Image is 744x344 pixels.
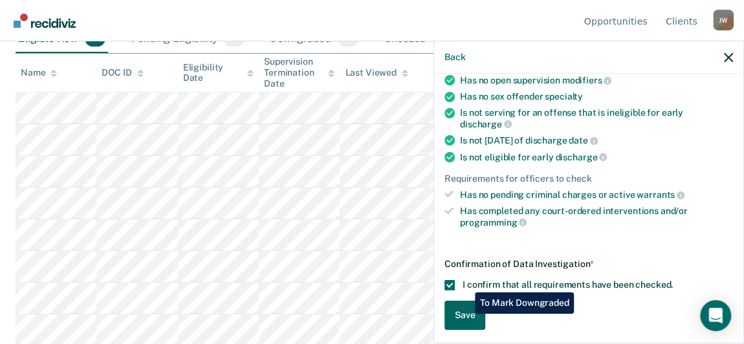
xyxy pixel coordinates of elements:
span: modifiers [562,75,612,85]
div: Eligibility Date [183,62,254,84]
div: Requirements for officers to check [444,173,733,184]
div: Is not [DATE] of discharge [460,134,733,146]
div: Has no open supervision [460,74,733,86]
div: DOC ID [102,67,143,78]
button: Back [444,52,465,63]
span: programming [460,217,527,228]
div: Confirmation of Data Investigation [444,259,733,270]
div: Has no sex offender [460,91,733,102]
div: J W [713,10,734,30]
div: Has no pending criminal charges or active [460,189,733,200]
div: Open Intercom Messenger [700,300,731,331]
div: Last Viewed [345,67,408,78]
span: I confirm that all requirements have been checked. [463,279,673,290]
div: Is not serving for an offense that is ineligible for early [460,107,733,129]
span: discharge [555,152,607,162]
span: date [569,135,597,145]
span: discharge [460,119,512,129]
span: warrants [637,189,684,200]
button: Profile dropdown button [713,10,734,30]
div: Has completed any court-ordered interventions and/or [460,206,733,228]
div: Is not eligible for early [460,151,733,163]
div: Supervision Termination Date [264,56,334,89]
img: Recidiviz [14,14,76,28]
div: Name [21,67,57,78]
button: Save [444,301,485,330]
span: specialty [545,91,583,102]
